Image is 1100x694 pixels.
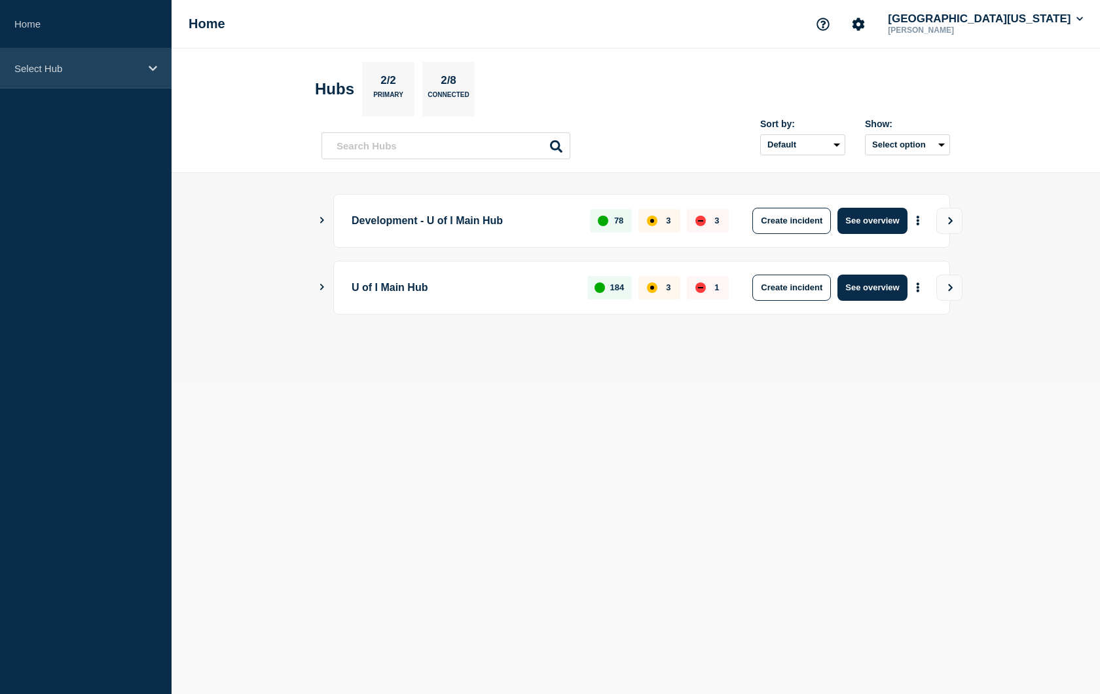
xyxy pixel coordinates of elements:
[865,119,950,129] div: Show:
[909,208,926,233] button: More actions
[837,208,907,234] button: See overview
[695,216,706,226] div: down
[376,74,401,91] p: 2/2
[598,216,608,226] div: up
[595,282,605,293] div: up
[373,91,403,105] p: Primary
[865,134,950,155] button: Select option
[752,208,831,234] button: Create incident
[14,63,140,74] p: Select Hub
[714,282,719,292] p: 1
[666,282,670,292] p: 3
[352,275,572,301] p: U of I Main Hub
[809,10,837,38] button: Support
[714,216,719,225] p: 3
[610,282,625,292] p: 184
[845,10,872,38] button: Account settings
[909,275,926,299] button: More actions
[189,16,225,31] h1: Home
[321,132,570,159] input: Search Hubs
[436,74,462,91] p: 2/8
[760,119,845,129] div: Sort by:
[837,275,907,301] button: See overview
[936,275,962,301] button: View
[614,216,623,225] p: 78
[647,282,657,293] div: affected
[666,216,670,225] p: 3
[647,216,657,226] div: affected
[752,275,831,301] button: Create incident
[936,208,962,234] button: View
[428,91,469,105] p: Connected
[319,216,325,225] button: Show Connected Hubs
[352,208,575,234] p: Development - U of I Main Hub
[319,282,325,292] button: Show Connected Hubs
[695,282,706,293] div: down
[315,80,354,98] h2: Hubs
[885,26,1021,35] p: [PERSON_NAME]
[760,134,845,155] select: Sort by
[885,12,1086,26] button: [GEOGRAPHIC_DATA][US_STATE]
